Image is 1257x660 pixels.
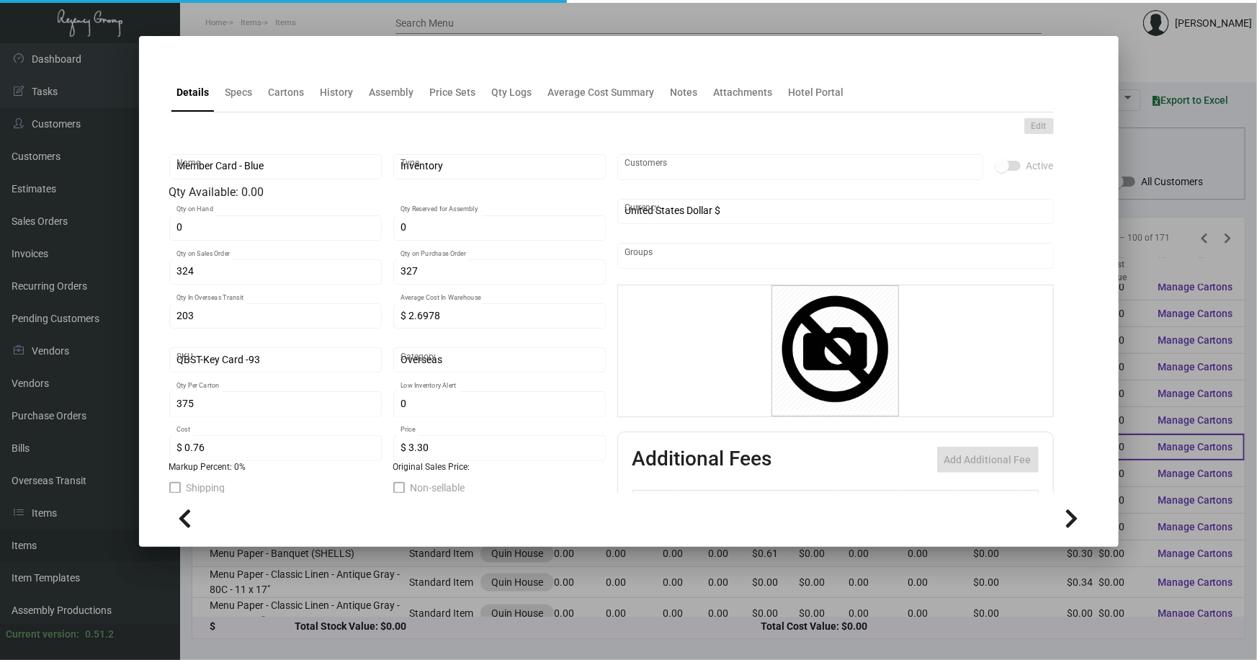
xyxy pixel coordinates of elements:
[714,85,773,100] div: Attachments
[838,491,897,516] th: Cost
[85,627,114,642] div: 0.51.2
[321,85,354,100] div: History
[187,479,225,496] span: Shipping
[492,85,532,100] div: Qty Logs
[169,184,606,201] div: Qty Available: 0.00
[548,85,655,100] div: Average Cost Summary
[370,85,414,100] div: Assembly
[944,454,1032,465] span: Add Additional Fee
[411,479,465,496] span: Non-sellable
[625,161,975,173] input: Add new..
[177,85,210,100] div: Details
[956,491,1021,516] th: Price type
[1024,118,1054,134] button: Edit
[225,85,253,100] div: Specs
[897,491,956,516] th: Price
[269,85,305,100] div: Cartons
[671,85,698,100] div: Notes
[1032,120,1047,133] span: Edit
[1026,157,1054,174] span: Active
[6,627,79,642] div: Current version:
[789,85,844,100] div: Hotel Portal
[430,85,476,100] div: Price Sets
[676,491,838,516] th: Type
[632,447,772,473] h2: Additional Fees
[632,491,676,516] th: Active
[937,447,1039,473] button: Add Additional Fee
[625,250,1046,262] input: Add new..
